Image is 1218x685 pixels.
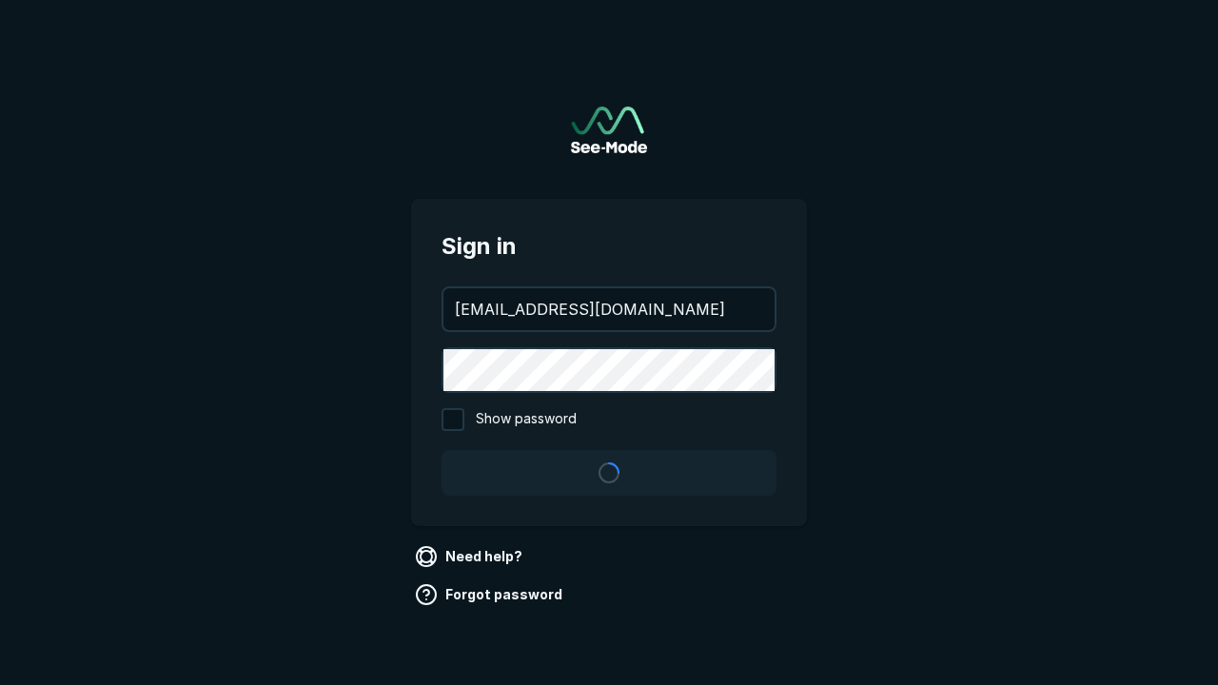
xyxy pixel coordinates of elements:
a: Go to sign in [571,107,647,153]
img: See-Mode Logo [571,107,647,153]
input: your@email.com [443,288,775,330]
a: Need help? [411,541,530,572]
a: Forgot password [411,579,570,610]
span: Show password [476,408,577,431]
span: Sign in [442,229,776,264]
